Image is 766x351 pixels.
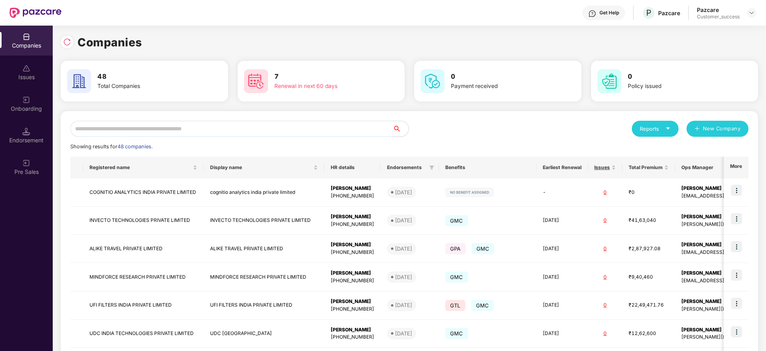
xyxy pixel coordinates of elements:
[622,157,675,178] th: Total Premium
[204,235,324,263] td: ALIKE TRAVEL PRIVATE LIMITED
[629,189,669,196] div: ₹0
[244,69,268,93] img: svg+xml;base64,PHN2ZyB4bWxucz0iaHR0cDovL3d3dy53My5vcmcvMjAwMC9zdmciIHdpZHRoPSI2MCIgaGVpZ2h0PSI2MC...
[628,72,728,82] h3: 0
[70,144,153,150] span: Showing results for
[629,301,669,309] div: ₹22,49,471.76
[594,217,616,224] div: 0
[731,326,742,337] img: icon
[703,125,741,133] span: New Company
[395,245,412,253] div: [DATE]
[204,291,324,320] td: UFI FILTERS INDIA PRIVATE LIMITED
[204,178,324,207] td: cognitio analytics india private limited
[445,328,468,339] span: GMC
[445,187,494,197] img: svg+xml;base64,PHN2ZyB4bWxucz0iaHR0cDovL3d3dy53My5vcmcvMjAwMC9zdmciIHdpZHRoPSIxMjIiIGhlaWdodD0iMj...
[10,8,62,18] img: New Pazcare Logo
[665,126,671,131] span: caret-down
[536,263,588,291] td: [DATE]
[594,164,610,171] span: Issues
[204,263,324,291] td: MINDFORCE RESEARCH PRIVATE LIMITED
[472,243,494,254] span: GMC
[731,213,742,224] img: icon
[594,245,616,253] div: 0
[395,216,412,224] div: [DATE]
[274,72,375,82] h3: 7
[695,126,700,132] span: plus
[83,291,204,320] td: UFI FILTERS INDIA PRIVATE LIMITED
[83,207,204,235] td: INVECTO TECHNOLOGIES PRIVATE LIMITED
[421,69,445,93] img: svg+xml;base64,PHN2ZyB4bWxucz0iaHR0cDovL3d3dy53My5vcmcvMjAwMC9zdmciIHdpZHRoPSI2MCIgaGVpZ2h0PSI2MC...
[594,273,616,281] div: 0
[628,82,728,91] div: Policy issued
[331,241,374,249] div: [PERSON_NAME]
[629,330,669,337] div: ₹12,62,600
[536,235,588,263] td: [DATE]
[77,34,142,51] h1: Companies
[22,159,30,167] img: svg+xml;base64,PHN2ZyB3aWR0aD0iMjAiIGhlaWdodD0iMjAiIHZpZXdCb3g9IjAgMCAyMCAyMCIgZmlsbD0ibm9uZSIgeG...
[204,320,324,348] td: UDC [GEOGRAPHIC_DATA]
[697,14,740,20] div: Customer_success
[22,128,30,136] img: svg+xml;base64,PHN2ZyB3aWR0aD0iMTQuNSIgaGVpZ2h0PSIxNC41IiB2aWV3Qm94PSIwIDAgMTYgMTYiIGZpbGw9Im5vbm...
[588,10,596,18] img: svg+xml;base64,PHN2ZyBpZD0iSGVscC0zMngzMiIgeG1sbnM9Imh0dHA6Ly93d3cudzMub3JnLzIwMDAvc3ZnIiB3aWR0aD...
[331,221,374,228] div: [PHONE_NUMBER]
[22,33,30,41] img: svg+xml;base64,PHN2ZyBpZD0iQ29tcGFuaWVzIiB4bWxucz0iaHR0cDovL3d3dy53My5vcmcvMjAwMC9zdmciIHdpZHRoPS...
[471,300,494,311] span: GMC
[210,164,312,171] span: Display name
[395,273,412,281] div: [DATE]
[392,126,409,132] span: search
[83,157,204,178] th: Registered name
[629,273,669,281] div: ₹9,40,460
[536,157,588,178] th: Earliest Renewal
[629,164,663,171] span: Total Premium
[445,271,468,283] span: GMC
[83,235,204,263] td: ALIKE TRAVEL PRIVATE LIMITED
[597,69,621,93] img: svg+xml;base64,PHN2ZyB4bWxucz0iaHR0cDovL3d3dy53My5vcmcvMjAwMC9zdmciIHdpZHRoPSI2MCIgaGVpZ2h0PSI2MC...
[395,329,412,337] div: [DATE]
[331,192,374,200] div: [PHONE_NUMBER]
[274,82,375,91] div: Renewal in next 60 days
[594,301,616,309] div: 0
[331,269,374,277] div: [PERSON_NAME]
[445,300,465,311] span: GTL
[687,121,748,137] button: plusNew Company
[599,10,619,16] div: Get Help
[536,207,588,235] td: [DATE]
[536,178,588,207] td: -
[22,96,30,104] img: svg+xml;base64,PHN2ZyB3aWR0aD0iMjAiIGhlaWdodD0iMjAiIHZpZXdCb3g9IjAgMCAyMCAyMCIgZmlsbD0ibm9uZSIgeG...
[331,185,374,192] div: [PERSON_NAME]
[428,163,436,172] span: filter
[63,38,71,46] img: svg+xml;base64,PHN2ZyBpZD0iUmVsb2FkLTMyeDMyIiB4bWxucz0iaHR0cDovL3d3dy53My5vcmcvMjAwMC9zdmciIHdpZH...
[204,157,324,178] th: Display name
[429,165,434,170] span: filter
[331,298,374,305] div: [PERSON_NAME]
[83,263,204,291] td: MINDFORCE RESEARCH PRIVATE LIMITED
[536,320,588,348] td: [DATE]
[331,249,374,256] div: [PHONE_NUMBER]
[204,207,324,235] td: INVECTO TECHNOLOGIES PRIVATE LIMITED
[629,245,669,253] div: ₹2,87,927.08
[451,72,552,82] h3: 0
[697,6,740,14] div: Pazcare
[439,157,536,178] th: Benefits
[748,10,755,16] img: svg+xml;base64,PHN2ZyBpZD0iRHJvcGRvd24tMzJ4MzIiIHhtbG5zPSJodHRwOi8vd3d3LnczLm9yZy8yMDAwL3N2ZyIgd2...
[658,9,680,17] div: Pazcare
[588,157,622,178] th: Issues
[117,144,153,150] span: 48 companies.
[451,82,552,91] div: Payment received
[594,330,616,337] div: 0
[724,157,748,178] th: More
[89,164,191,171] span: Registered name
[67,69,91,93] img: svg+xml;base64,PHN2ZyB4bWxucz0iaHR0cDovL3d3dy53My5vcmcvMjAwMC9zdmciIHdpZHRoPSI2MCIgaGVpZ2h0PSI2MC...
[331,333,374,341] div: [PHONE_NUMBER]
[83,178,204,207] td: COGNITIO ANALYTICS INDIA PRIVATE LIMITED
[445,215,468,226] span: GMC
[731,241,742,252] img: icon
[731,185,742,196] img: icon
[22,64,30,72] img: svg+xml;base64,PHN2ZyBpZD0iSXNzdWVzX2Rpc2FibGVkIiB4bWxucz0iaHR0cDovL3d3dy53My5vcmcvMjAwMC9zdmciIH...
[731,298,742,309] img: icon
[395,301,412,309] div: [DATE]
[594,189,616,196] div: 0
[324,157,381,178] th: HR details
[392,121,409,137] button: search
[83,320,204,348] td: UDC INDIA TECHNOLOGIES PRIVATE LIMITED
[395,188,412,196] div: [DATE]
